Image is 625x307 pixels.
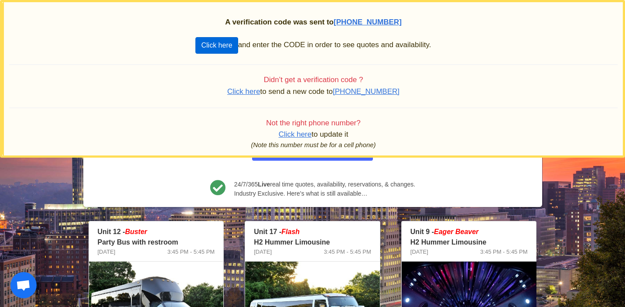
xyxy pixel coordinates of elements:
span: [PHONE_NUMBER] [333,87,400,96]
b: Live [258,181,270,188]
p: to update it [9,129,618,140]
p: Unit 12 - [98,227,215,237]
span: 24/7/365 real time quotes, availability, reservations, & changes. [234,180,415,189]
span: [DATE] [98,248,116,256]
p: to send a new code to [9,86,618,97]
span: 3:45 PM - 5:45 PM [480,248,527,256]
em: Buster [125,228,147,235]
span: [PHONE_NUMBER] [334,18,402,26]
p: H2 Hummer Limousine [254,237,371,248]
h2: A verification code was sent to [9,18,618,27]
p: Party Bus with restroom [98,237,215,248]
span: Industry Exclusive. Here’s what is still available… [234,189,415,198]
p: and enter the CODE in order to see quotes and availability. [9,37,618,54]
span: 3:45 PM - 5:45 PM [324,248,371,256]
span: Click here [227,87,260,96]
span: 3:45 PM - 5:45 PM [167,248,215,256]
p: H2 Hummer Limousine [410,237,528,248]
div: Open chat [10,272,37,298]
h4: Not the right phone number? [9,119,618,128]
em: Eager Beaver [434,228,478,235]
span: [DATE] [254,248,272,256]
i: (Note this number must be for a cell phone) [251,141,376,148]
em: Flash [281,228,300,235]
span: [DATE] [410,248,428,256]
span: Click here [279,130,312,138]
p: Unit 9 - [410,227,528,237]
button: Click here [195,37,238,54]
h4: Didn’t get a verification code ? [9,76,618,84]
p: Unit 17 - [254,227,371,237]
